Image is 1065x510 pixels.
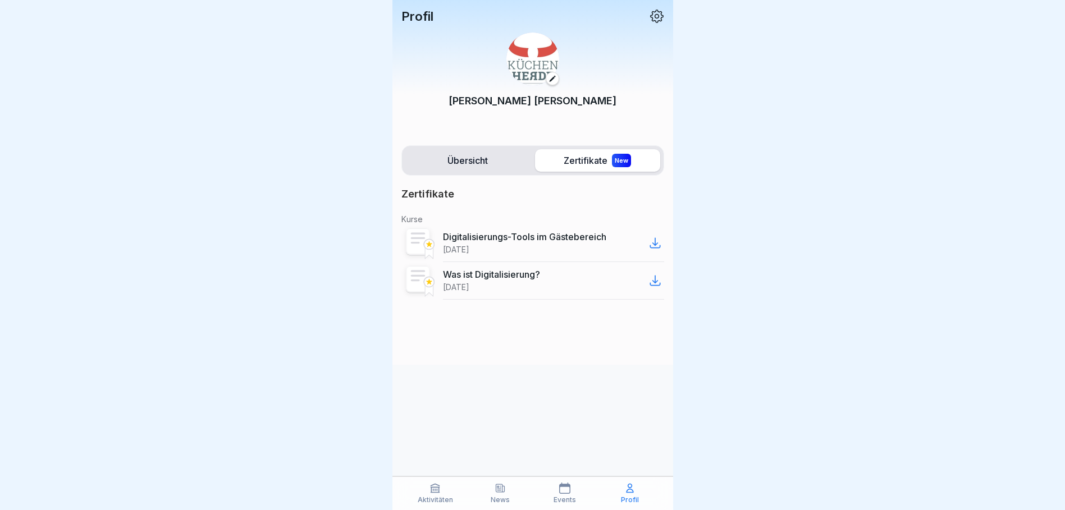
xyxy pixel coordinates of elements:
[405,149,531,172] label: Übersicht
[554,496,576,504] p: Events
[401,9,433,24] p: Profil
[621,496,639,504] p: Profil
[491,496,510,504] p: News
[443,231,606,242] p: Digitalisierungs-Tools im Gästebereich
[401,187,454,201] p: Zertifikate
[535,149,660,172] label: Zertifikate
[418,496,453,504] p: Aktivitäten
[443,282,469,292] p: [DATE]
[449,93,616,108] p: [PERSON_NAME] [PERSON_NAME]
[401,214,664,224] p: Kurse
[506,33,559,85] img: vyjpw951skg073owmonln6kd.png
[443,245,469,255] p: [DATE]
[612,154,631,167] div: New
[443,269,540,280] p: Was ist Digitalisierung?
